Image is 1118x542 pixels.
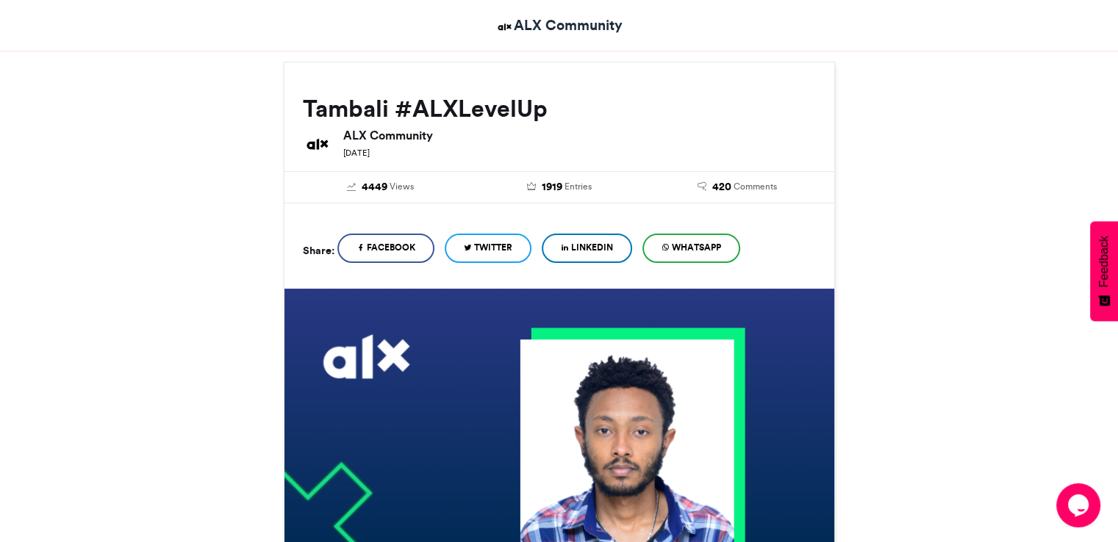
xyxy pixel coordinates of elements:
[712,179,731,195] span: 420
[541,179,562,195] span: 1919
[303,241,334,260] h5: Share:
[362,179,387,195] span: 4449
[303,129,332,159] img: ALX Community
[495,15,623,36] a: ALX Community
[542,234,632,263] a: LinkedIn
[642,234,740,263] a: WhatsApp
[367,241,415,254] span: Facebook
[1097,236,1111,287] span: Feedback
[734,180,777,193] span: Comments
[571,241,613,254] span: LinkedIn
[672,241,721,254] span: WhatsApp
[337,234,434,263] a: Facebook
[1056,483,1103,527] iframe: chat widget
[495,18,514,36] img: ALX Community
[343,148,370,158] small: [DATE]
[1090,221,1118,321] button: Feedback - Show survey
[474,241,512,254] span: Twitter
[343,129,816,141] h6: ALX Community
[445,234,531,263] a: Twitter
[564,180,591,193] span: Entries
[659,179,816,195] a: 420 Comments
[481,179,637,195] a: 1919 Entries
[303,179,459,195] a: 4449 Views
[303,95,816,122] h2: Tambali #ALXLevelUp
[390,180,414,193] span: Views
